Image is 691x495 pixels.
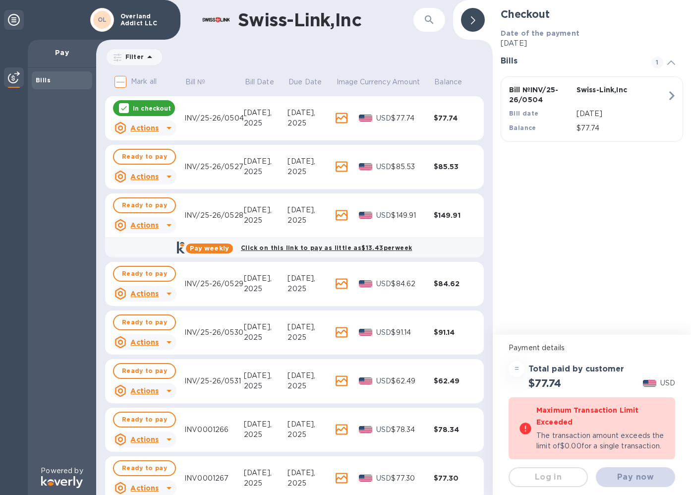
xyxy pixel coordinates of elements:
[244,332,288,343] div: 2025
[122,268,167,280] span: Ready to pay
[434,113,476,123] div: $77.74
[288,273,335,284] div: [DATE],
[359,212,372,219] img: USD
[509,361,524,377] div: =
[244,468,288,478] div: [DATE],
[244,273,288,284] div: [DATE],
[120,13,170,27] p: Overland Addict LLC
[244,381,288,391] div: 2025
[288,322,335,332] div: [DATE],
[528,377,561,389] h2: $77.74
[131,76,157,87] p: Mark all
[359,115,372,122] img: USD
[244,478,288,489] div: 2025
[122,199,167,211] span: Ready to pay
[509,124,536,131] b: Balance
[113,197,176,213] button: Ready to pay
[660,378,675,388] p: USD
[98,16,107,23] b: OL
[130,221,159,229] u: Actions
[528,365,624,374] h3: Total paid by customer
[122,316,167,328] span: Ready to pay
[376,327,392,338] p: USD
[288,156,335,167] div: [DATE],
[245,77,287,87] span: Bill Date
[244,419,288,430] div: [DATE],
[360,77,391,87] p: Currency
[434,327,476,337] div: $91.14
[501,38,683,49] p: [DATE]
[501,29,579,37] b: Date of the payment
[288,284,335,294] div: 2025
[41,476,83,488] img: Logo
[288,478,335,489] div: 2025
[501,8,683,20] h2: Checkout
[392,77,420,87] p: Amount
[41,466,83,476] p: Powered by
[376,279,392,289] p: USD
[359,329,372,336] img: USD
[391,425,433,435] div: $78.34
[288,381,335,391] div: 2025
[133,104,171,113] p: In checkout
[244,118,288,128] div: 2025
[184,279,244,289] div: INV/25-26/0529
[434,162,476,172] div: $85.53
[113,149,176,165] button: Ready to pay
[643,380,656,387] img: USD
[244,371,288,381] div: [DATE],
[244,322,288,332] div: [DATE],
[288,77,335,87] span: Due Date
[130,124,159,132] u: Actions
[36,76,51,84] b: Bills
[434,77,462,87] p: Balance
[288,118,335,128] div: 2025
[244,167,288,177] div: 2025
[288,108,335,118] div: [DATE],
[122,151,167,163] span: Ready to pay
[288,167,335,177] div: 2025
[376,473,392,484] p: USD
[651,57,663,68] span: 1
[501,76,683,142] button: Bill №INV/25-26/0504Swiss-Link,IncBill date[DATE]Balance$77.74
[288,77,322,87] p: Due Date
[391,473,433,484] div: $77.30
[376,113,392,124] p: USD
[392,77,433,87] span: Amount
[359,426,372,433] img: USD
[122,462,167,474] span: Ready to pay
[184,327,244,338] div: INV/25-26/0530
[288,332,335,343] div: 2025
[185,77,206,87] p: Bill №
[576,109,667,119] p: [DATE]
[245,77,274,87] p: Bill Date
[391,376,433,386] div: $62.49
[288,468,335,478] div: [DATE],
[359,475,372,482] img: USD
[359,280,372,287] img: USD
[434,210,476,220] div: $149.91
[184,162,244,172] div: INV/25-26/0527
[113,266,176,282] button: Ready to pay
[190,245,229,252] b: Pay weekly
[288,205,335,215] div: [DATE],
[391,279,433,289] div: $84.62
[122,414,167,426] span: Ready to pay
[288,430,335,440] div: 2025
[391,327,433,338] div: $91.14
[288,215,335,226] div: 2025
[130,173,159,181] u: Actions
[244,156,288,167] div: [DATE],
[288,419,335,430] div: [DATE],
[359,377,372,384] img: USD
[337,77,358,87] span: Image
[130,290,159,298] u: Actions
[288,371,335,381] div: [DATE],
[130,435,159,443] u: Actions
[576,123,667,133] p: $77.74
[434,473,476,483] div: $77.30
[536,431,665,451] p: The transaction amount exceeds the limit of $0.00 for a single transaction.
[238,9,413,30] h1: Swiss-Link,Inc
[121,53,144,61] p: Filter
